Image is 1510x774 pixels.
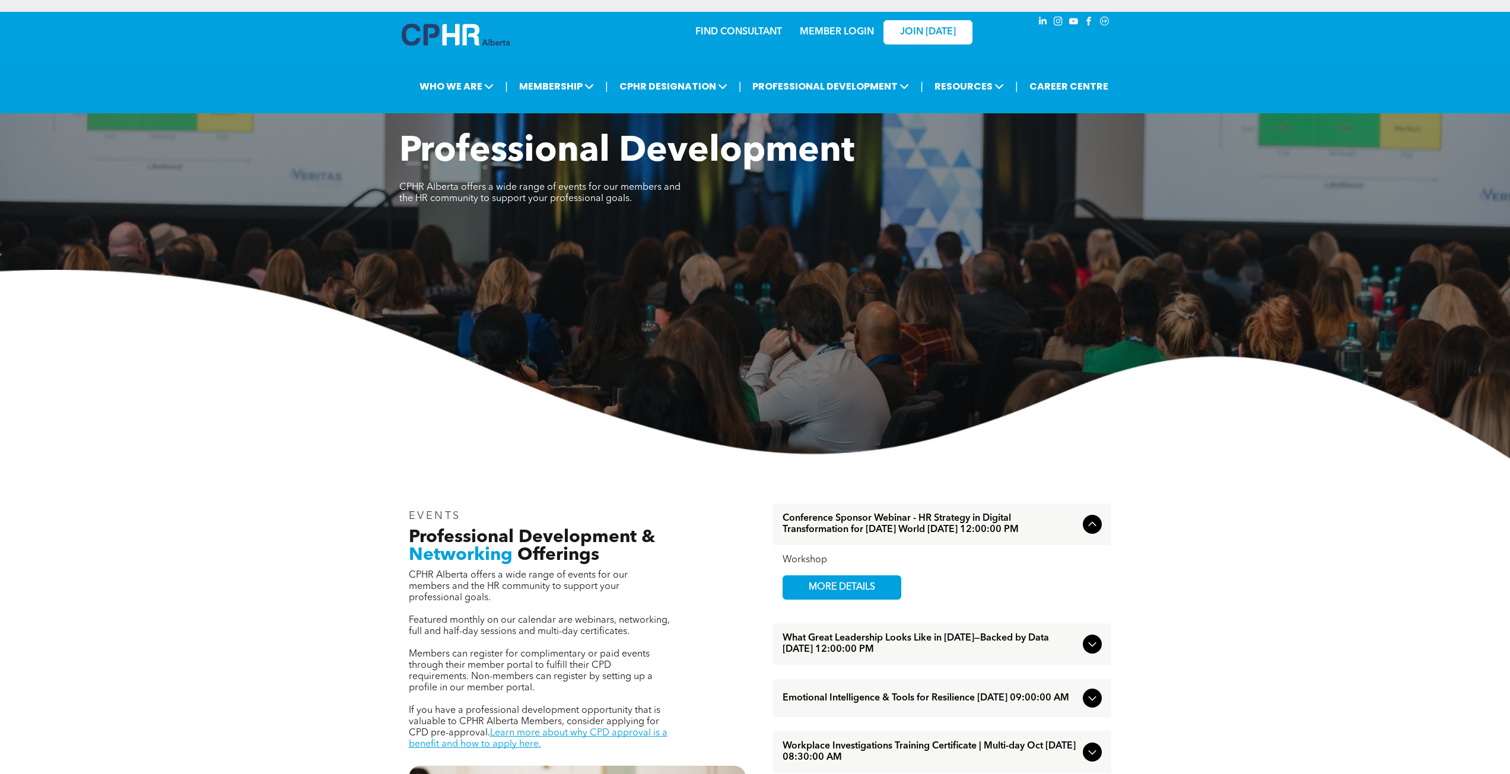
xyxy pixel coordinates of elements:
span: If you have a professional development opportunity that is valuable to CPHR Alberta Members, cons... [409,706,660,738]
li: | [605,74,608,98]
span: MORE DETAILS [795,576,889,599]
a: FIND CONSULTANT [695,27,782,37]
span: Featured monthly on our calendar are webinars, networking, full and half-day sessions and multi-d... [409,616,670,636]
span: MEMBERSHIP [516,75,597,97]
span: Professional Development & [409,528,655,546]
a: Learn more about why CPD approval is a benefit and how to apply here. [409,728,667,749]
span: Members can register for complimentary or paid events through their member portal to fulfill thei... [409,649,653,693]
span: Professional Development [399,134,854,170]
span: Conference Sponsor Webinar - HR Strategy in Digital Transformation for [DATE] World [DATE] 12:00:... [783,513,1078,536]
span: Offerings [517,546,599,564]
span: WHO WE ARE [416,75,497,97]
span: JOIN [DATE] [900,27,956,38]
li: | [505,74,508,98]
a: CAREER CENTRE [1026,75,1112,97]
a: Social network [1098,15,1111,31]
span: CPHR Alberta offers a wide range of events for our members and the HR community to support your p... [399,183,681,203]
span: CPHR Alberta offers a wide range of events for our members and the HR community to support your p... [409,571,628,603]
span: PROFESSIONAL DEVELOPMENT [749,75,913,97]
li: | [1015,74,1018,98]
li: | [739,74,742,98]
a: facebook [1083,15,1096,31]
li: | [920,74,923,98]
span: Workplace Investigations Training Certificate | Multi-day Oct [DATE] 08:30:00 AM [783,741,1078,763]
a: instagram [1052,15,1065,31]
span: Emotional Intelligence & Tools for Resilience [DATE] 09:00:00 AM [783,693,1078,704]
span: EVENTS [409,511,462,521]
span: RESOURCES [931,75,1007,97]
a: youtube [1067,15,1080,31]
span: What Great Leadership Looks Like in [DATE]—Backed by Data [DATE] 12:00:00 PM [783,633,1078,655]
span: CPHR DESIGNATION [616,75,731,97]
div: Workshop [783,555,1102,566]
img: A blue and white logo for cp alberta [402,24,510,46]
a: MORE DETAILS [783,575,901,600]
a: JOIN [DATE] [883,20,972,44]
a: MEMBER LOGIN [800,27,874,37]
span: Networking [409,546,513,564]
a: linkedin [1037,15,1050,31]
